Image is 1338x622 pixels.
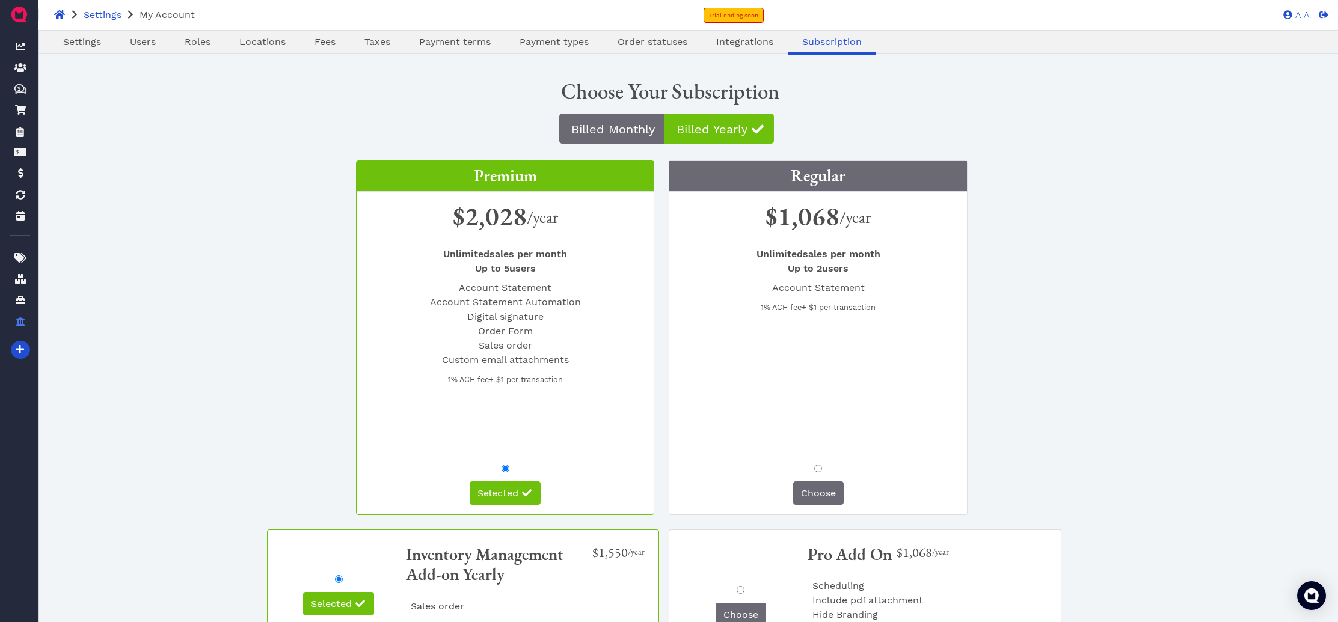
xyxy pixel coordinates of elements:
[802,36,862,47] span: Subscription
[793,481,844,505] button: Choose
[225,35,300,49] a: Locations
[723,609,758,620] span: Choose
[443,248,567,260] span: sales per month
[812,609,878,620] span: Hide Branding
[140,9,195,20] span: My Account
[802,303,876,312] span: + $1 per transaction
[357,161,654,192] h3: Premium
[10,5,29,24] img: QuoteM_icon_flat.png
[49,35,115,49] a: Settings
[709,12,758,19] span: Trial ending soon
[459,282,551,293] span: Account Statement
[170,35,225,49] a: Roles
[303,592,374,615] button: Selected
[1292,11,1311,20] span: A A.
[364,36,390,47] span: Taxes
[812,580,864,591] span: Scheduling
[756,248,803,260] span: Unlimited
[419,36,491,47] span: Payment terms
[115,35,170,49] a: Users
[475,263,509,274] span: Up to 5
[788,263,822,274] span: Up to 2
[443,248,489,260] span: Unlimited
[300,35,350,49] a: Fees
[527,206,558,228] span: /year
[406,544,588,585] div: Inventory Management Add-on Yearly
[788,263,849,274] span: users
[788,35,876,49] a: Subscription
[405,35,505,49] a: Payment terms
[478,325,533,337] span: Order Form
[350,35,405,49] a: Taxes
[618,36,687,47] span: Order statuses
[561,78,779,105] span: Choose Your Subscription
[675,122,747,136] span: Billed Yearly
[453,197,527,236] span: $2,028
[628,546,645,557] span: /year
[808,544,892,565] div: Pro Add On
[897,544,932,561] span: $1,068
[603,35,702,49] a: Order statuses
[756,248,880,260] span: sales per month
[17,85,21,91] tspan: $
[467,311,544,322] span: Digital signature
[315,36,336,47] span: Fees
[520,36,589,47] span: Payment types
[812,594,923,606] span: Include pdf attachment
[430,296,581,308] span: Account Statement Automation
[761,303,802,312] span: 1% ACH fee
[839,206,871,228] span: /year
[592,544,628,561] span: $1,550
[479,340,532,351] span: Sales order
[411,600,464,612] span: Sales order
[185,36,210,47] span: Roles
[766,197,839,236] span: $1,068
[772,282,865,293] span: Account Statement
[704,8,764,23] a: Trial ending soon
[569,122,655,136] span: Billed Monthly
[311,598,352,609] span: Selected
[1297,581,1326,610] div: Open Intercom Messenger
[801,487,836,499] span: Choose
[1277,9,1311,20] a: A A.
[470,481,541,505] button: Selected
[489,375,563,384] span: + $1 per transaction
[702,35,788,49] a: Integrations
[716,36,773,47] span: Integrations
[239,36,286,47] span: Locations
[84,9,121,20] a: Settings
[448,375,489,384] span: 1% ACH fee
[669,161,967,192] h3: Regular
[477,487,518,499] span: Selected
[664,114,774,144] button: Billed Yearly
[130,36,156,47] span: Users
[475,263,536,274] span: users
[559,114,665,144] button: Billed Monthly
[63,36,101,47] span: Settings
[442,354,569,365] span: Custom email attachments
[505,35,603,49] a: Payment types
[932,546,949,557] span: /year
